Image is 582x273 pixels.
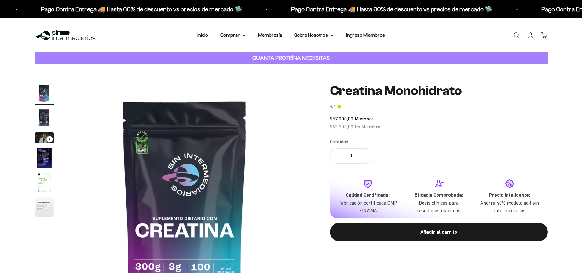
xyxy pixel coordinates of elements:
[355,149,373,163] button: Aumentar cantidad
[415,192,463,198] strong: Eficacia Comprobada:
[220,31,246,39] summary: Comprar
[35,83,54,103] img: Creatina Monohidrato
[290,4,491,14] p: Pago Contra Entrega 🚚 Hasta 60% de descuento vs precios de mercado 🛸
[35,83,54,105] button: Ir al artículo 1
[197,32,208,38] a: Inicio
[408,199,469,215] p: Dosis clínicas para resultados máximos
[35,173,54,192] img: Creatina Monohidrato
[35,148,54,170] button: Ir al artículo 4
[489,192,530,198] strong: Precio Inteligente:
[252,55,330,61] strong: CUANTA PROTEÍNA NECESITAS
[330,138,349,146] label: Cantidad:
[479,199,540,215] p: Ahorra 40% modelo ágil sin intermediarios
[35,173,54,194] button: Ir al artículo 5
[330,116,353,121] span: $57.000,00
[35,148,54,168] img: Creatina Monohidrato
[35,108,54,129] button: Ir al artículo 2
[330,149,348,163] button: Reducir cantidad
[35,197,54,219] button: Ir al artículo 6
[330,124,353,129] span: $62.700,00
[40,4,241,14] p: Pago Contra Entrega 🚚 Hasta 60% de descuento vs precios de mercado 🛸
[342,228,536,236] div: Añadir al carrito
[346,192,390,198] strong: Calidad Certificada:
[330,103,548,110] a: 4.74.7 de 5.0 estrellas
[35,197,54,217] img: Creatina Monohidrato
[35,132,54,145] button: Ir al artículo 3
[330,83,548,98] h1: Creatina Monohidrato
[258,32,282,38] a: Membresía
[355,116,374,121] span: Miembro
[35,108,54,127] img: Creatina Monohidrato
[337,199,398,215] p: Fabricación certificada GMP e INVIMA
[294,31,334,39] summary: Sobre Nosotros
[355,124,380,129] span: No Miembro
[346,32,385,38] a: Ingreso Miembros
[330,103,335,110] span: 4.7
[330,223,548,241] button: Añadir al carrito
